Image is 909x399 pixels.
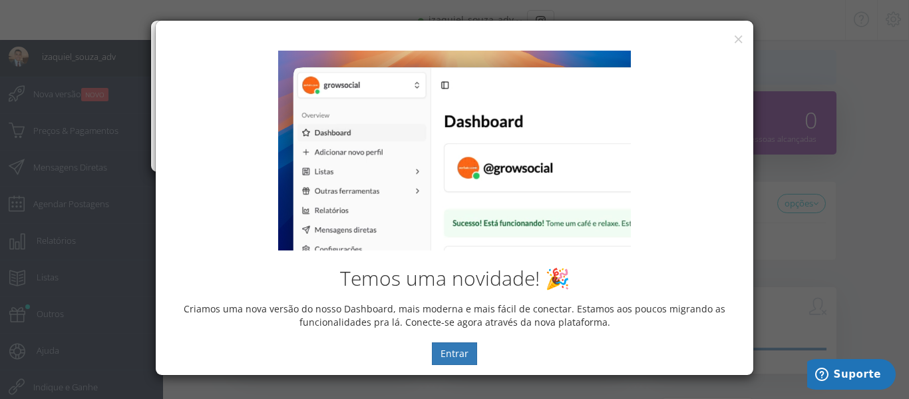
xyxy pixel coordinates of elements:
button: Entrar [432,342,477,365]
img: New Dashboard [278,51,631,250]
h2: Temos uma novidade! 🎉 [166,267,743,289]
iframe: Abre um widget para que você possa encontrar mais informações [807,359,896,392]
button: × [733,30,743,48]
p: Criamos uma nova versão do nosso Dashboard, mais moderna e mais fácil de conectar. Estamos aos po... [166,302,743,329]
